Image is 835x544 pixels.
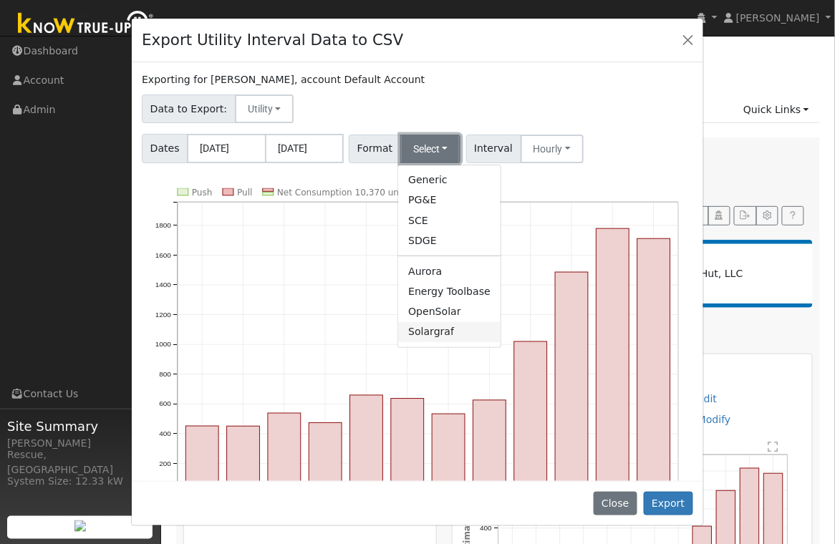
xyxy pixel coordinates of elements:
span: Data to Export: [142,94,236,123]
span: Interval [466,135,521,163]
rect: onclick="" [514,342,547,494]
text: 1800 [155,222,172,230]
button: Utility [235,94,294,123]
text: 1400 [155,281,172,289]
text: Pull [237,188,252,198]
button: Hourly [521,135,584,163]
button: Close [594,492,637,516]
rect: onclick="" [268,414,301,494]
rect: onclick="" [597,229,629,494]
a: Energy Toolbase [398,281,501,301]
a: OpenSolar [398,302,501,322]
a: Solargraf [398,322,501,342]
rect: onclick="" [433,414,465,494]
text: 1200 [155,311,172,319]
text: 400 [159,430,171,438]
text: 600 [159,400,171,408]
rect: onclick="" [473,401,506,494]
a: SCE [398,210,501,230]
label: Exporting for [PERSON_NAME], account Default Account [142,72,425,87]
text: Net Consumption 10,370 undefined [277,188,432,198]
rect: onclick="" [186,427,219,494]
h4: Export Utility Interval Data to CSV [142,29,403,52]
text: 1000 [155,341,172,349]
rect: onclick="" [638,239,671,494]
button: Close [678,30,698,50]
text: 800 [159,371,171,379]
a: Aurora [398,261,501,281]
button: Select [400,135,461,163]
text: Push [192,188,213,198]
rect: onclick="" [391,399,424,494]
text: 200 [159,460,171,467]
rect: onclick="" [227,427,260,494]
a: Generic [398,170,501,190]
rect: onclick="" [556,273,589,494]
rect: onclick="" [350,396,383,494]
span: Dates [142,134,188,163]
rect: onclick="" [309,423,342,494]
text: 1600 [155,251,172,259]
a: PG&E [398,190,501,210]
span: Format [349,135,401,163]
button: Export [644,492,693,516]
a: SDGE [398,230,501,251]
